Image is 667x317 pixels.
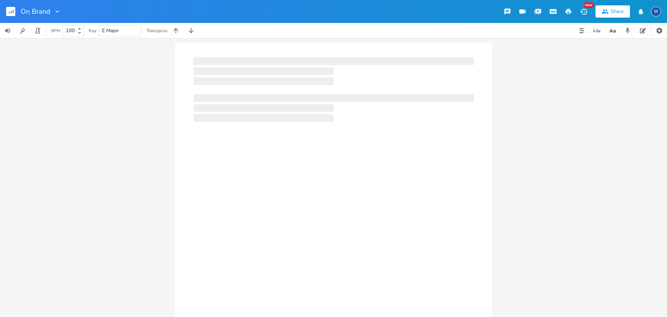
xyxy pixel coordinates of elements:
[21,8,50,15] span: On Brand
[611,8,624,15] div: Share
[584,2,594,8] div: New
[576,5,591,18] button: New
[146,28,167,33] div: Transpose
[102,27,119,34] span: E Major
[651,7,661,16] div: Mark Berman
[89,28,96,33] div: Key
[596,5,630,18] button: Share
[651,3,661,20] button: M
[51,29,60,33] div: BPM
